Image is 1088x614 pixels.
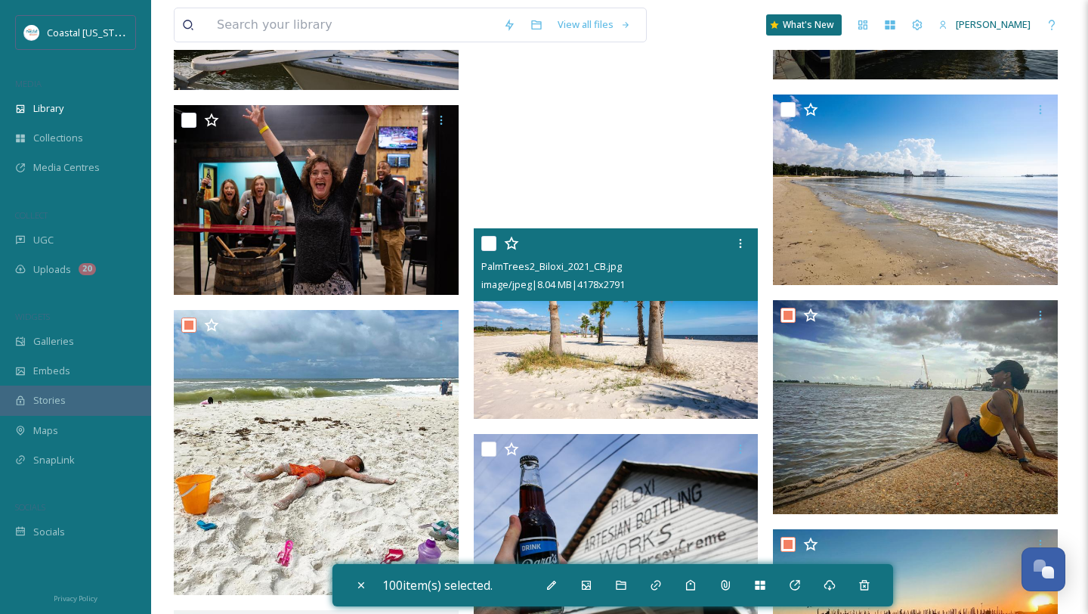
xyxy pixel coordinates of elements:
span: Uploads [33,262,71,277]
span: Maps [33,423,58,438]
span: [PERSON_NAME] [956,17,1031,31]
img: download%20%281%29.jpeg [24,25,39,40]
img: Beach2_Biloxi_2021_CB.jpg [773,95,1058,285]
span: Socials [33,525,65,539]
img: ChildonBeach_Biloxi_2020_Instagram user atinyhello.jpg [174,310,459,595]
span: Galleries [33,334,74,349]
img: Womannearwater_Biloxi_2020_Instagram user naturalli_different.jpg [773,300,1058,514]
span: PalmTrees2_Biloxi_2021_CB.jpg [481,259,622,273]
a: Privacy Policy [54,588,97,606]
span: UGC [33,233,54,247]
img: SkalAxeThrowing9_Biloxi_2020.jpg [174,104,459,295]
span: MEDIA [15,78,42,89]
img: PalmTrees2_Biloxi_2021_CB.jpg [474,228,759,419]
input: Search your library [209,8,496,42]
span: 100 item(s) selected. [382,577,493,594]
div: 20 [79,263,96,275]
a: What's New [766,14,842,36]
span: image/jpeg | 8.04 MB | 4178 x 2791 [481,278,625,291]
a: View all files [550,10,638,39]
span: Privacy Policy [54,594,97,603]
span: Coastal [US_STATE] [47,25,134,39]
span: SnapLink [33,453,75,467]
span: SOCIALS [15,501,45,513]
span: Stories [33,393,66,408]
span: COLLECT [15,209,48,221]
span: Embeds [33,364,70,378]
span: Collections [33,131,83,145]
span: WIDGETS [15,311,50,322]
span: Media Centres [33,160,100,175]
a: [PERSON_NAME] [931,10,1038,39]
button: Open Chat [1022,547,1065,591]
span: Library [33,101,63,116]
